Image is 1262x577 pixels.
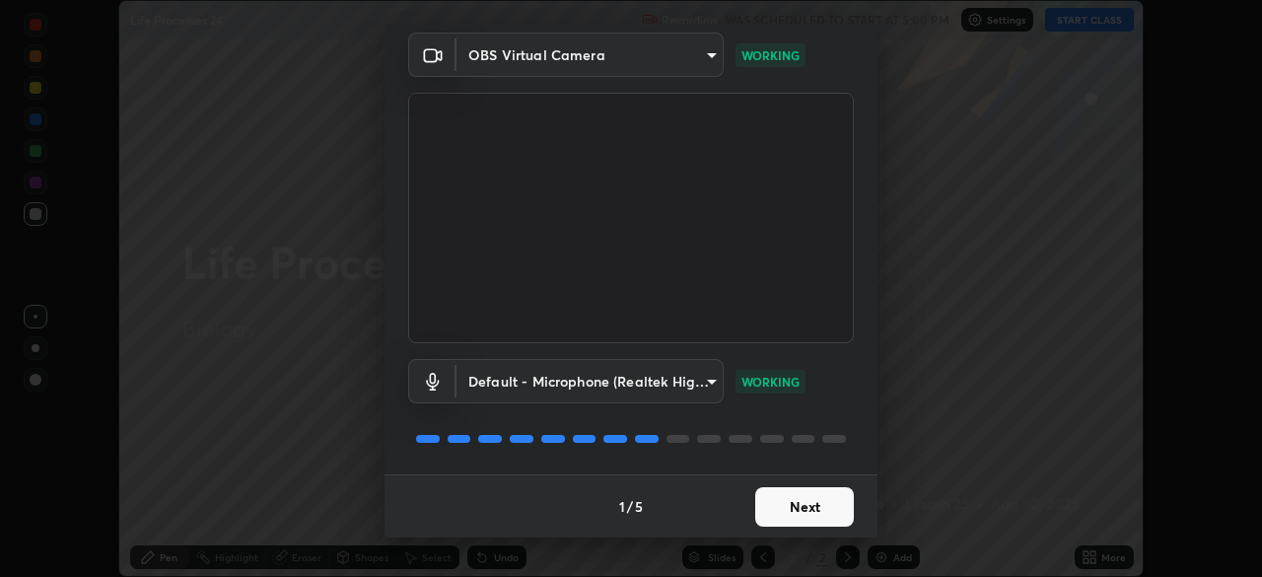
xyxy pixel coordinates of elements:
h4: / [627,496,633,517]
h4: 1 [619,496,625,517]
p: WORKING [741,373,800,391]
button: Next [755,487,854,527]
p: WORKING [741,46,800,64]
div: OBS Virtual Camera [456,33,724,77]
h4: 5 [635,496,643,517]
div: OBS Virtual Camera [456,359,724,403]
